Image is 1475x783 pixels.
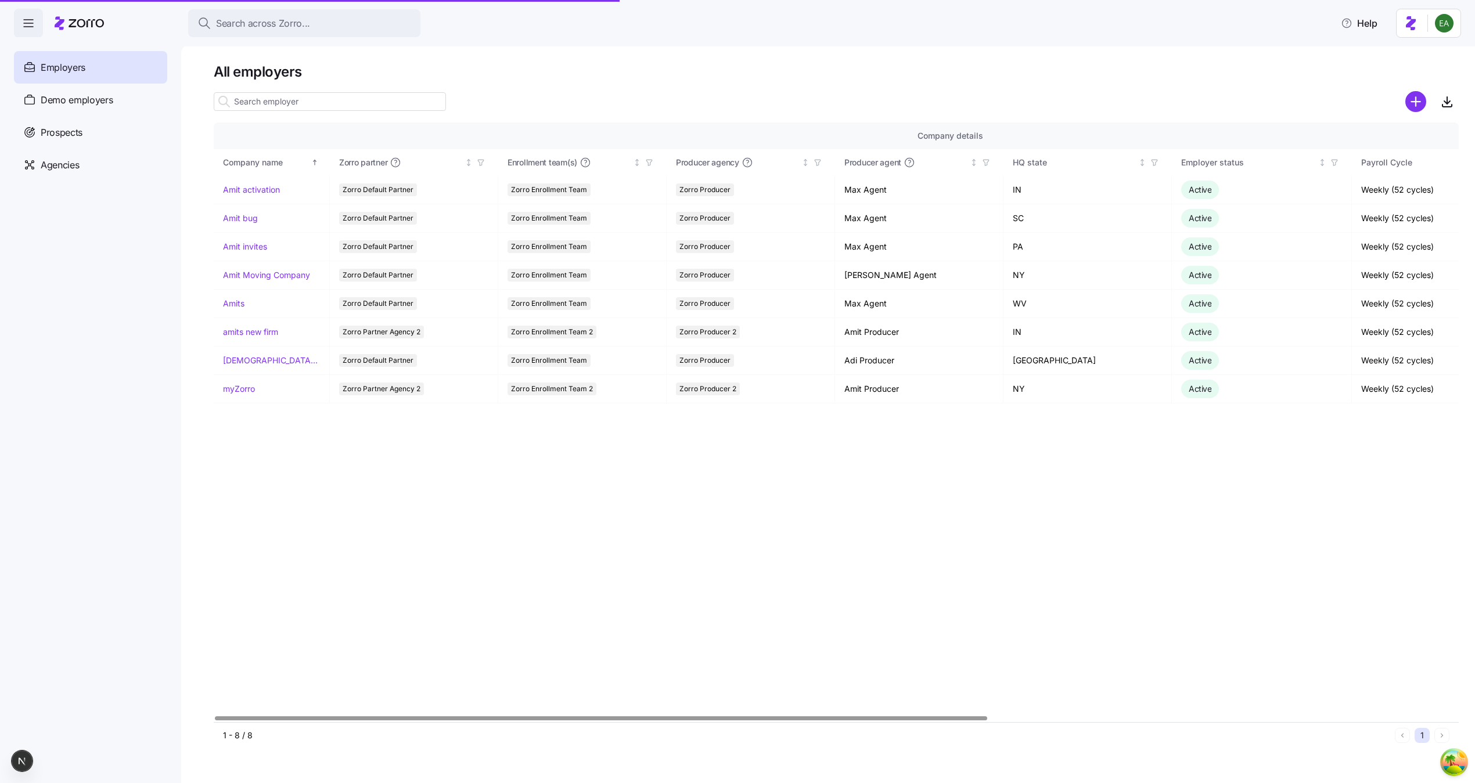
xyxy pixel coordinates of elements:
[223,326,278,338] a: amits new firm
[1442,750,1466,774] button: Open Tanstack query devtools
[343,383,420,395] span: Zorro Partner Agency 2
[14,149,167,181] a: Agencies
[1318,158,1326,167] div: Not sorted
[970,158,978,167] div: Not sorted
[835,233,1003,261] td: Max Agent
[223,730,1390,741] div: 1 - 8 / 8
[216,16,310,31] span: Search across Zorro...
[835,318,1003,347] td: Amit Producer
[679,326,736,338] span: Zorro Producer 2
[14,84,167,116] a: Demo employers
[508,157,577,168] span: Enrollment team(s)
[679,212,731,225] span: Zorro Producer
[41,158,79,172] span: Agencies
[1189,327,1211,337] span: Active
[1405,91,1426,112] svg: add icon
[1003,318,1172,347] td: IN
[41,60,85,75] span: Employers
[1003,261,1172,290] td: NY
[679,183,731,196] span: Zorro Producer
[223,383,255,395] a: myZorro
[676,157,739,168] span: Producer agency
[223,298,244,309] a: Amits
[1189,241,1211,251] span: Active
[311,158,319,167] div: Sorted ascending
[511,240,587,253] span: Zorro Enrollment Team
[343,269,413,282] span: Zorro Default Partner
[223,355,320,366] a: [DEMOGRAPHIC_DATA] Inc
[339,157,387,168] span: Zorro partner
[1434,728,1449,743] button: Next page
[1003,290,1172,318] td: WV
[1003,375,1172,403] td: NY
[679,297,731,310] span: Zorro Producer
[511,297,587,310] span: Zorro Enrollment Team
[14,116,167,149] a: Prospects
[511,269,587,282] span: Zorro Enrollment Team
[835,176,1003,204] td: Max Agent
[1189,384,1211,394] span: Active
[1332,12,1387,35] button: Help
[223,241,267,252] a: Amit invites
[1003,347,1172,375] td: [GEOGRAPHIC_DATA]
[667,149,835,176] th: Producer agencyNot sorted
[214,92,446,111] input: Search employer
[1172,149,1352,176] th: Employer statusNot sorted
[1189,298,1211,308] span: Active
[679,269,731,282] span: Zorro Producer
[1341,16,1377,30] span: Help
[835,375,1003,403] td: Amit Producer
[835,290,1003,318] td: Max Agent
[633,158,641,167] div: Not sorted
[511,183,587,196] span: Zorro Enrollment Team
[1189,270,1211,280] span: Active
[188,9,420,37] button: Search across Zorro...
[465,158,473,167] div: Not sorted
[1189,355,1211,365] span: Active
[1003,204,1172,233] td: SC
[844,157,901,168] span: Producer agent
[343,354,413,367] span: Zorro Default Partner
[330,149,498,176] th: Zorro partnerNot sorted
[679,240,731,253] span: Zorro Producer
[1138,158,1146,167] div: Not sorted
[223,156,309,169] div: Company name
[511,383,593,395] span: Zorro Enrollment Team 2
[801,158,810,167] div: Not sorted
[511,212,587,225] span: Zorro Enrollment Team
[679,383,736,395] span: Zorro Producer 2
[1013,156,1136,169] div: HQ state
[511,326,593,338] span: Zorro Enrollment Team 2
[14,51,167,84] a: Employers
[679,354,731,367] span: Zorro Producer
[1189,213,1211,223] span: Active
[214,149,330,176] th: Company nameSorted ascending
[1003,149,1172,176] th: HQ stateNot sorted
[343,326,420,338] span: Zorro Partner Agency 2
[214,63,1459,81] h1: All employers
[41,93,113,107] span: Demo employers
[835,149,1003,176] th: Producer agentNot sorted
[343,183,413,196] span: Zorro Default Partner
[343,297,413,310] span: Zorro Default Partner
[1003,176,1172,204] td: IN
[835,347,1003,375] td: Adi Producer
[1395,728,1410,743] button: Previous page
[1435,14,1454,33] img: 825f81ac18705407de6586dd0afd9873
[41,125,82,140] span: Prospects
[835,261,1003,290] td: [PERSON_NAME] Agent
[511,354,587,367] span: Zorro Enrollment Team
[223,212,258,224] a: Amit bug
[1415,728,1430,743] button: 1
[1189,185,1211,194] span: Active
[343,240,413,253] span: Zorro Default Partner
[223,269,310,281] a: Amit Moving Company
[498,149,667,176] th: Enrollment team(s)Not sorted
[343,212,413,225] span: Zorro Default Partner
[1003,233,1172,261] td: PA
[835,204,1003,233] td: Max Agent
[223,184,280,196] a: Amit activation
[1181,156,1316,169] div: Employer status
